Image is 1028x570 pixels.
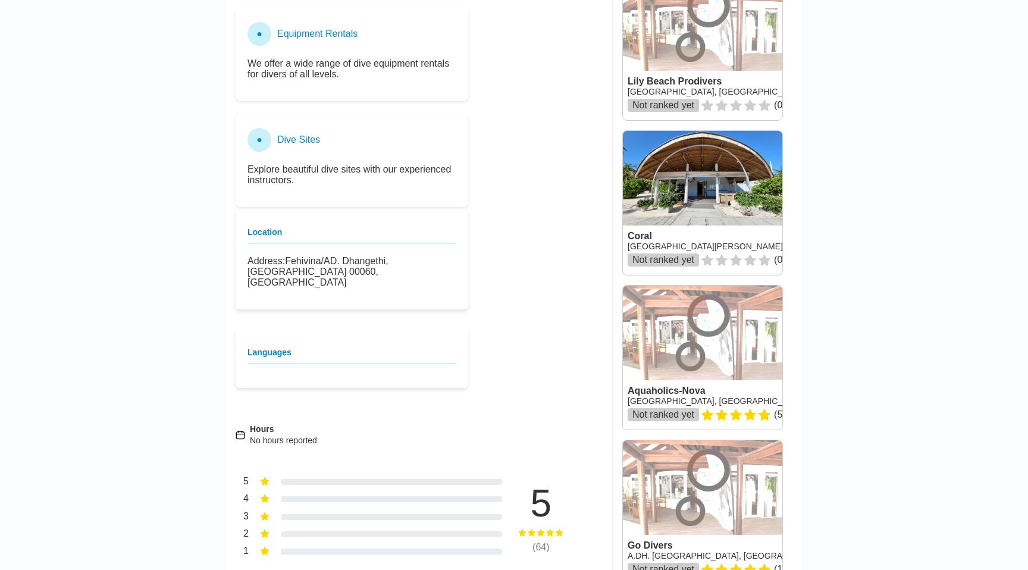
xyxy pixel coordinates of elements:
[250,434,317,446] div: No hours reported
[628,242,874,251] a: [GEOGRAPHIC_DATA][PERSON_NAME], [GEOGRAPHIC_DATA]
[247,227,456,244] h3: Location
[247,22,271,46] div: ●
[247,58,456,80] p: We offer a wide range of dive equipment rentals for divers of all levels.
[247,128,271,152] div: ●
[247,164,456,186] p: Explore beautiful dive sites with our experienced instructors.
[236,510,249,525] div: 3
[277,29,358,39] h3: Equipment Rentals
[628,87,806,96] a: [GEOGRAPHIC_DATA], [GEOGRAPHIC_DATA]
[247,256,456,288] p: Fehivina/AD. Dhangethi, [GEOGRAPHIC_DATA] 00060, [GEOGRAPHIC_DATA]
[236,544,249,560] div: 1
[496,484,585,522] div: 5
[250,424,274,434] span: Hours
[236,527,249,543] div: 2
[247,347,456,364] h3: Languages
[496,542,585,553] div: ( 64 )
[628,551,830,560] a: A.DH. [GEOGRAPHIC_DATA], [GEOGRAPHIC_DATA]
[236,492,249,508] div: 4
[247,256,285,266] strong: Address:
[236,475,249,490] div: 5
[628,396,806,406] a: [GEOGRAPHIC_DATA], [GEOGRAPHIC_DATA]
[277,134,320,145] h3: Dive Sites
